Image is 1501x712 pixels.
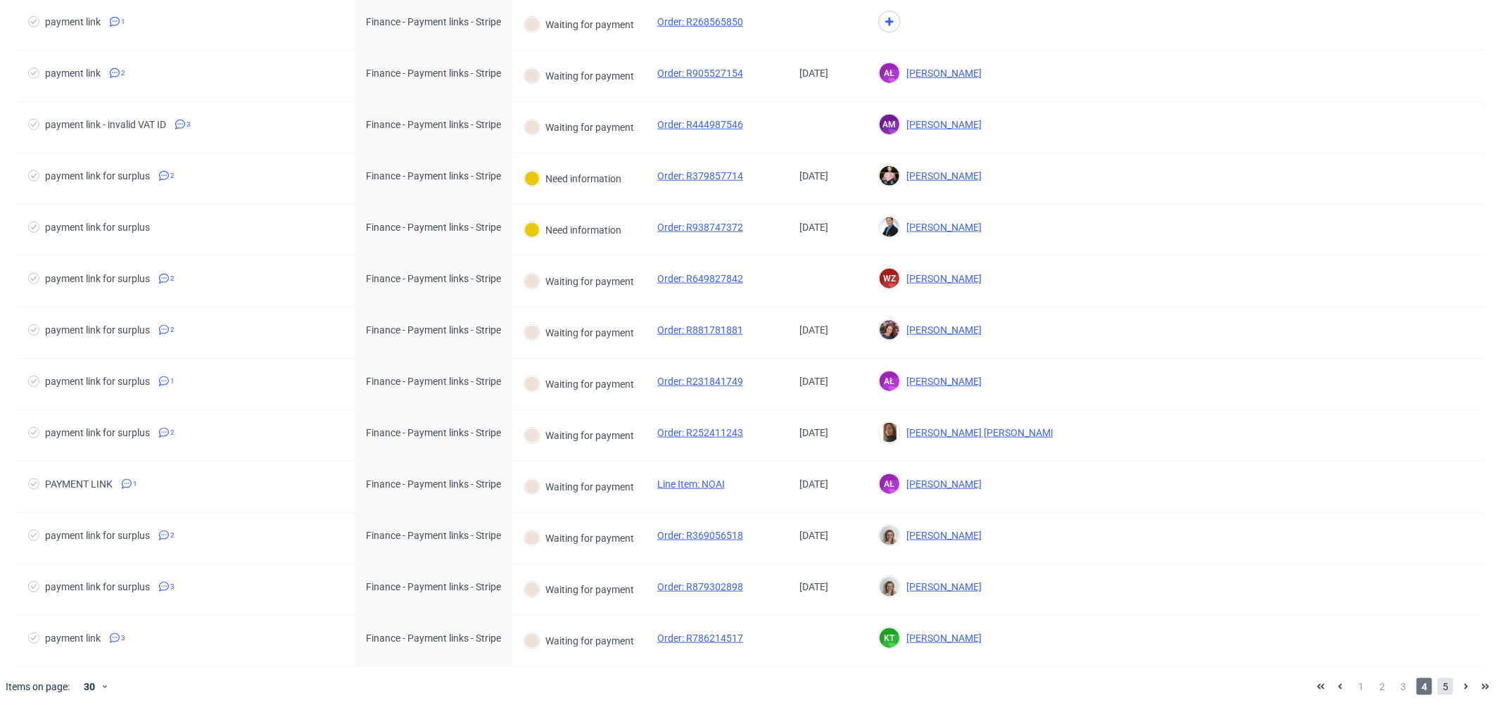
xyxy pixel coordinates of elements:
a: Order: R786214517 [657,632,743,644]
span: [PERSON_NAME] [901,170,982,182]
span: 2 [170,530,175,541]
span: 1 [170,376,175,387]
span: 3 [1395,678,1411,695]
span: 4 [1417,678,1432,695]
div: payment link [45,16,101,27]
div: Finance - Payment links - Stripe [366,530,501,541]
div: Finance - Payment links - Stripe [366,68,501,79]
div: payment link [45,632,101,644]
div: 30 [75,677,101,697]
a: Order: R252411243 [657,427,743,438]
figcaption: AM [880,115,899,134]
div: Finance - Payment links - Stripe [366,170,501,182]
span: [DATE] [799,478,828,490]
span: [DATE] [799,170,828,182]
img: Marta Tomaszewska [880,166,899,186]
div: Finance - Payment links - Stripe [366,222,501,233]
div: Waiting for payment [524,633,634,649]
span: [DATE] [799,376,828,387]
span: 3 [121,632,125,644]
img: Natalia Misiewicz [880,320,899,340]
figcaption: WZ [880,269,899,288]
div: Finance - Payment links - Stripe [366,273,501,284]
span: 2 [170,170,175,182]
span: 1 [121,16,125,27]
div: payment link for surplus [45,581,150,592]
div: PAYMENT LINK [45,478,113,490]
span: [PERSON_NAME] [901,530,982,541]
div: Finance - Payment links - Stripe [366,581,501,592]
div: Waiting for payment [524,582,634,597]
div: Waiting for payment [524,376,634,392]
span: [DATE] [799,581,828,592]
div: Need information [524,171,621,186]
div: payment link for surplus [45,222,150,233]
span: [PERSON_NAME] [901,632,982,644]
div: Finance - Payment links - Stripe [366,632,501,644]
div: Waiting for payment [524,274,634,289]
span: [PERSON_NAME] [901,324,982,336]
span: 2 [170,324,175,336]
a: Order: R881781881 [657,324,743,336]
span: [DATE] [799,427,828,438]
span: [PERSON_NAME] [901,273,982,284]
span: [PERSON_NAME] [901,581,982,592]
div: Finance - Payment links - Stripe [366,324,501,336]
div: Finance - Payment links - Stripe [366,478,501,490]
a: Order: R649827842 [657,273,743,284]
span: [PERSON_NAME] [901,376,982,387]
div: Waiting for payment [524,17,634,32]
div: payment link for surplus [45,170,150,182]
img: Kluczyński Michał [880,217,899,237]
span: [DATE] [799,68,828,79]
div: payment link for surplus [45,324,150,336]
div: payment link [45,68,101,79]
span: [PERSON_NAME] [901,68,982,79]
a: Order: R379857714 [657,170,743,182]
a: Line Item: NOAI [657,478,725,490]
span: [PERSON_NAME] [901,119,982,130]
span: Items on page: [6,680,70,694]
img: Monika Poźniak [880,526,899,545]
span: 1 [1353,678,1369,695]
div: payment link for surplus [45,376,150,387]
div: Waiting for payment [524,120,634,135]
a: Order: R879302898 [657,581,743,592]
div: Need information [524,222,621,238]
span: 2 [121,68,125,79]
span: [PERSON_NAME] [PERSON_NAME] [901,427,1059,438]
div: payment link for surplus [45,273,150,284]
a: Order: R231841749 [657,376,743,387]
figcaption: AŁ [880,63,899,83]
img: Monika Poźniak [880,577,899,597]
div: Finance - Payment links - Stripe [366,16,501,27]
div: Finance - Payment links - Stripe [366,427,501,438]
div: payment link - invalid VAT ID [45,119,166,130]
span: 1 [133,478,137,490]
figcaption: KT [880,628,899,648]
span: [DATE] [799,324,828,336]
div: Waiting for payment [524,530,634,546]
div: Finance - Payment links - Stripe [366,119,501,130]
div: Waiting for payment [524,479,634,495]
div: Finance - Payment links - Stripe [366,376,501,387]
img: Angelina Marć [880,423,899,443]
figcaption: AŁ [880,371,899,391]
span: 3 [170,581,175,592]
div: Waiting for payment [524,68,634,84]
span: [PERSON_NAME] [901,478,982,490]
a: Order: R369056518 [657,530,743,541]
a: Order: R444987546 [657,119,743,130]
div: Waiting for payment [524,325,634,341]
span: 2 [1374,678,1390,695]
div: payment link for surplus [45,427,150,438]
figcaption: AŁ [880,474,899,494]
span: 3 [186,119,191,130]
span: [DATE] [799,222,828,233]
a: Order: R905527154 [657,68,743,79]
div: payment link for surplus [45,530,150,541]
span: 2 [170,427,175,438]
span: [PERSON_NAME] [901,222,982,233]
span: 5 [1438,678,1453,695]
span: [DATE] [799,530,828,541]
